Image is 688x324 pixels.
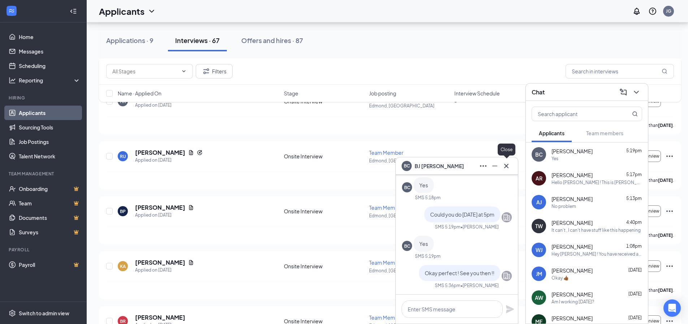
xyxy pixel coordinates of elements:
[369,90,396,97] span: Job posting
[19,106,81,120] a: Applicants
[632,7,641,16] svg: Notifications
[460,224,499,230] span: • [PERSON_NAME]
[502,213,511,222] svg: Company
[665,207,674,216] svg: Ellipses
[551,299,594,305] div: Am I working [DATE]?
[502,162,511,170] svg: Cross
[658,123,673,128] b: [DATE]
[19,44,81,59] a: Messages
[632,111,638,117] svg: MagnifyingGlass
[618,86,629,98] button: ComposeMessage
[632,88,641,97] svg: ChevronDown
[369,259,403,266] span: Team Member
[415,195,441,201] div: SMS 5:18pm
[9,247,79,253] div: Payroll
[369,213,450,219] p: Edmond, [GEOGRAPHIC_DATA]
[99,5,144,17] h1: Applicants
[9,77,16,84] svg: Analysis
[118,90,161,97] span: Name · Applied On
[665,152,674,161] svg: Ellipses
[175,36,220,45] div: Interviews · 67
[19,210,81,225] a: DocumentsCrown
[415,162,464,170] span: BJ [PERSON_NAME]
[8,7,15,14] svg: WorkstreamLogo
[135,259,185,267] h5: [PERSON_NAME]
[489,160,501,172] button: Minimize
[665,262,674,270] svg: Ellipses
[19,149,81,163] a: Talent Network
[425,270,494,276] span: Okay perfect ! See you then !!
[490,162,499,170] svg: Minimize
[188,150,194,155] svg: Document
[551,275,569,281] div: Okay 👍🏾
[135,267,194,274] div: Applied on [DATE]
[648,7,657,16] svg: QuestionInfo
[539,130,564,136] span: Applicants
[135,212,194,219] div: Applied on [DATE]
[241,36,303,45] div: Offers and hires · 87
[284,263,365,270] div: Onsite Interview
[181,68,187,74] svg: ChevronDown
[551,203,576,209] div: No problem
[196,64,233,78] button: Filter Filters
[147,7,156,16] svg: ChevronDown
[284,208,365,215] div: Onsite Interview
[551,291,593,298] span: [PERSON_NAME]
[19,310,69,317] div: Switch to admin view
[135,149,185,157] h5: [PERSON_NAME]
[658,178,673,183] b: [DATE]
[536,246,542,253] div: WJ
[19,59,81,73] a: Scheduling
[551,179,642,186] div: Hello [PERSON_NAME] ! This is [PERSON_NAME] from Donatos Pizza! Are you available for an intervie...
[551,219,593,226] span: [PERSON_NAME]
[430,211,494,218] span: Could you do [DATE] at 5pm
[551,155,558,162] div: Yes
[135,314,185,321] h5: [PERSON_NAME]
[106,36,153,45] div: Applications · 9
[419,182,428,188] span: Yes
[551,227,641,233] div: It can’t , I can’t have stuff like this happening
[19,77,81,84] div: Reporting
[626,196,642,201] span: 5:13pm
[536,270,542,277] div: JM
[551,171,593,179] span: [PERSON_NAME]
[658,233,673,238] b: [DATE]
[506,305,514,314] svg: Plane
[551,251,642,257] div: Hey [PERSON_NAME] ! You have received an email for payroll , if you could please fill that out be...
[19,182,81,196] a: OnboardingCrown
[284,153,365,160] div: Onsite Interview
[188,260,194,265] svg: Document
[284,90,298,97] span: Stage
[120,263,126,269] div: KA
[9,310,16,317] svg: Settings
[197,150,203,155] svg: Reapply
[626,172,642,177] span: 5:17pm
[369,314,403,321] span: Team Member
[551,195,593,202] span: [PERSON_NAME]
[9,95,79,101] div: Hiring
[9,171,79,177] div: Team Management
[628,267,642,273] span: [DATE]
[460,282,499,289] span: • [PERSON_NAME]
[112,67,178,75] input: All Stages
[566,64,674,78] input: Search in interviews
[188,205,194,210] svg: Document
[536,199,542,206] div: AJ
[19,196,81,210] a: TeamCrown
[631,86,642,98] button: ChevronDown
[135,157,203,164] div: Applied on [DATE]
[535,294,543,301] div: AW
[19,225,81,239] a: SurveysCrown
[70,8,77,15] svg: Collapse
[535,222,543,230] div: TW
[435,282,460,289] div: SMS 5:36pm
[454,90,500,97] span: Interview Schedule
[135,204,185,212] h5: [PERSON_NAME]
[532,88,545,96] h3: Chat
[120,208,126,214] div: BP
[551,243,593,250] span: [PERSON_NAME]
[551,267,593,274] span: [PERSON_NAME]
[479,162,488,170] svg: Ellipses
[628,315,642,320] span: [DATE]
[454,153,457,159] span: -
